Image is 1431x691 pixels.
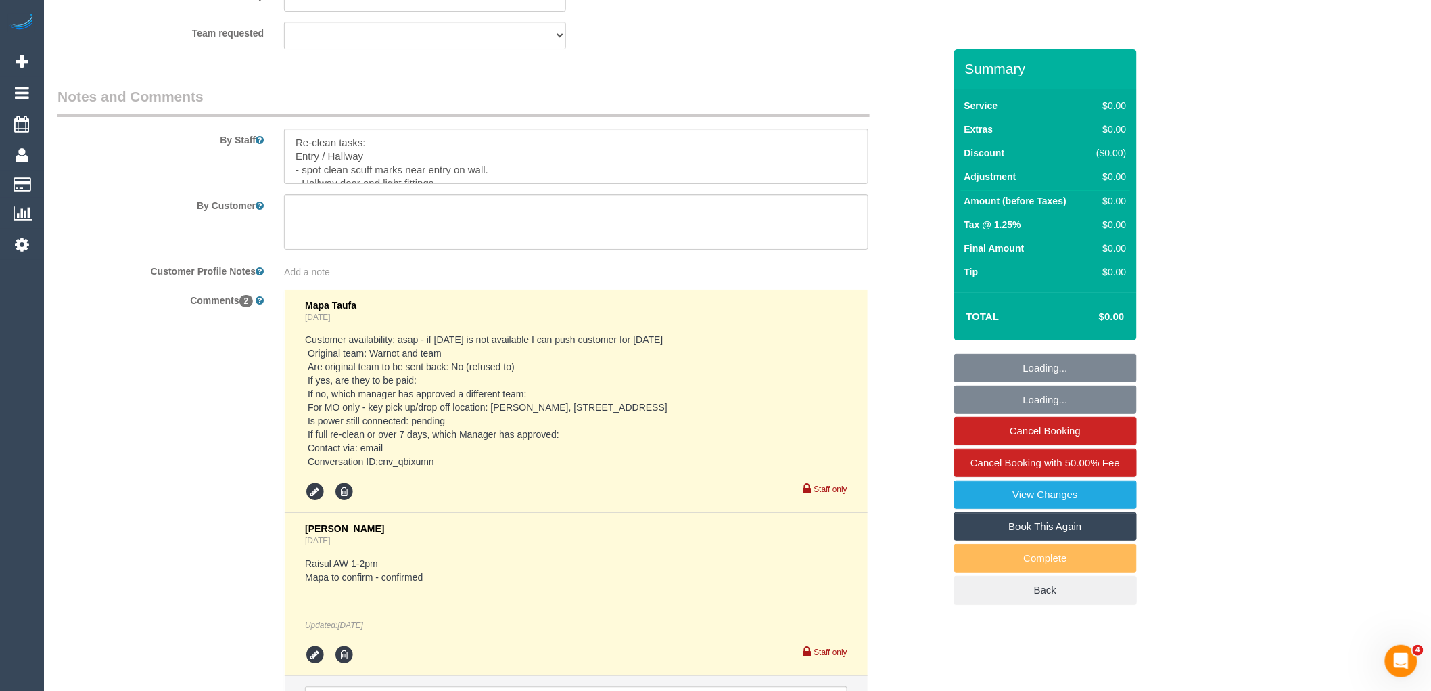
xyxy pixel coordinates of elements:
label: Comments [47,289,274,307]
a: View Changes [954,481,1137,509]
span: Mapa Taufa [305,300,356,311]
a: [DATE] [305,313,330,322]
label: Final Amount [964,242,1025,255]
iframe: Intercom live chat [1385,645,1417,677]
div: $0.00 [1091,194,1127,208]
img: Automaid Logo [8,14,35,32]
em: Updated: [305,621,363,630]
div: $0.00 [1091,170,1127,183]
label: Tax @ 1.25% [964,218,1021,231]
a: Cancel Booking with 50.00% Fee [954,449,1137,477]
span: 4 [1413,645,1424,656]
label: Team requested [47,22,274,40]
a: Cancel Booking [954,417,1137,445]
small: Staff only [814,485,847,494]
label: Discount [964,146,1005,160]
small: Staff only [814,648,847,657]
div: $0.00 [1091,99,1127,112]
div: $0.00 [1091,122,1127,136]
label: By Customer [47,194,274,213]
a: [DATE] [305,536,330,545]
a: Back [954,576,1137,604]
label: By Staff [47,129,274,147]
span: Cancel Booking with 50.00% Fee [970,457,1120,468]
strong: Total [966,311,1000,322]
a: Book This Again [954,512,1137,541]
div: $0.00 [1091,218,1127,231]
label: Customer Profile Notes [47,260,274,278]
label: Amount (before Taxes) [964,194,1066,208]
h4: $0.00 [1058,311,1124,323]
div: $0.00 [1091,265,1127,279]
label: Extras [964,122,993,136]
legend: Notes and Comments [57,87,870,117]
pre: Raisul AW 1-2pm Mapa to confirm - confirmed [305,557,847,584]
label: Tip [964,265,979,279]
label: Adjustment [964,170,1016,183]
span: Sep 08, 2025 13:57 [337,621,362,630]
h3: Summary [965,61,1130,76]
span: 2 [239,295,254,307]
span: [PERSON_NAME] [305,523,384,534]
label: Service [964,99,998,112]
span: Add a note [284,267,330,277]
div: ($0.00) [1091,146,1127,160]
div: $0.00 [1091,242,1127,255]
pre: Customer availability: asap - if [DATE] is not available I can push customer for [DATE] Original ... [305,333,847,468]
